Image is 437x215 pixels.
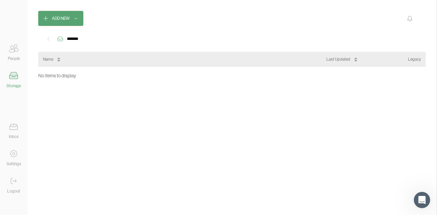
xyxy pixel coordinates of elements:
[408,56,421,63] div: Legacy
[38,71,426,80] div: No items to display
[6,160,21,167] div: Settings
[414,192,430,208] iframe: Intercom live chat
[9,133,19,140] div: Inbox
[43,56,53,63] div: Name
[38,11,83,26] button: Add New
[8,55,20,62] div: People
[52,15,70,22] div: Add New
[6,82,21,89] div: Storage
[7,188,20,195] div: Logout
[326,56,350,63] div: Last Updated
